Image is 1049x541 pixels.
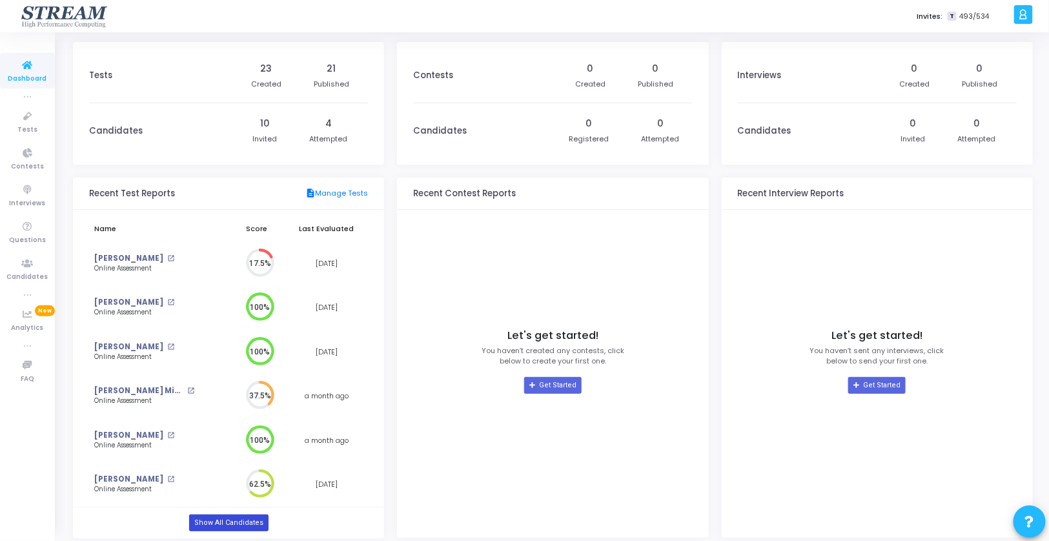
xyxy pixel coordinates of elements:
mat-icon: description [305,188,315,199]
mat-icon: open_in_new [167,299,174,306]
span: New [35,305,55,316]
th: Last Evaluated [285,216,368,241]
a: [PERSON_NAME] [94,253,163,264]
td: [DATE] [285,285,368,330]
div: Invited [252,134,277,145]
h3: Contests [413,70,453,81]
td: a month ago [285,418,368,463]
div: Online Assessment [94,264,194,274]
span: 493/534 [959,11,989,22]
div: Online Assessment [94,308,194,318]
a: Manage Tests [305,188,368,199]
a: Get Started [524,377,582,394]
mat-icon: open_in_new [167,432,174,439]
span: Contests [11,161,44,172]
span: Analytics [12,323,44,334]
span: Questions [9,235,46,246]
a: [PERSON_NAME] [94,430,163,441]
div: 23 [260,62,272,76]
div: 0 [586,117,593,130]
h4: Let's get started! [507,329,598,342]
div: Invited [901,134,926,145]
div: Published [638,79,673,90]
div: Online Assessment [94,441,194,451]
a: [PERSON_NAME] [94,342,163,352]
span: Candidates [7,272,48,283]
div: Online Assessment [94,485,194,495]
div: Online Assessment [94,352,194,362]
mat-icon: open_in_new [187,387,194,394]
a: Show All Candidates [189,515,269,531]
h3: Recent Interview Reports [738,189,844,199]
div: Created [899,79,930,90]
h3: Tests [89,70,112,81]
mat-icon: open_in_new [167,255,174,262]
div: 0 [977,62,983,76]
td: [DATE] [285,330,368,374]
div: 0 [910,117,917,130]
h3: Candidates [89,126,143,136]
h3: Recent Test Reports [89,189,175,199]
a: [PERSON_NAME] [94,297,163,308]
div: 21 [327,62,336,76]
a: [PERSON_NAME] Micadei Bueno [94,385,184,396]
span: T [948,12,956,21]
p: You haven’t created any contests, click below to create your first one. [482,345,624,367]
label: Invites: [917,11,942,22]
h3: Recent Contest Reports [413,189,516,199]
mat-icon: open_in_new [167,343,174,351]
span: FAQ [21,374,34,385]
div: Published [314,79,349,90]
p: You haven’t sent any interviews, click below to send your first one. [810,345,944,367]
mat-icon: open_in_new [167,476,174,483]
th: Score [229,216,285,241]
div: Attempted [309,134,347,145]
div: 10 [260,117,270,130]
td: a month ago [285,374,368,418]
span: Interviews [10,198,46,209]
h3: Interviews [738,70,782,81]
div: 4 [325,117,332,130]
span: Dashboard [8,74,47,85]
div: Published [962,79,997,90]
a: Get Started [848,377,906,394]
h3: Candidates [738,126,791,136]
td: [DATE] [285,462,368,507]
div: 0 [973,117,980,130]
td: [DATE] [285,241,368,286]
th: Name [89,216,229,241]
div: Created [251,79,281,90]
div: Attempted [642,134,680,145]
img: logo [20,3,110,29]
div: 0 [912,62,918,76]
span: Tests [17,125,37,136]
div: Registered [569,134,609,145]
div: Attempted [958,134,996,145]
h4: Let's get started! [831,329,922,342]
div: Online Assessment [94,396,194,406]
div: 0 [653,62,659,76]
h3: Candidates [413,126,467,136]
div: 0 [657,117,664,130]
div: Created [575,79,606,90]
a: [PERSON_NAME] [94,474,163,485]
div: 0 [587,62,594,76]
